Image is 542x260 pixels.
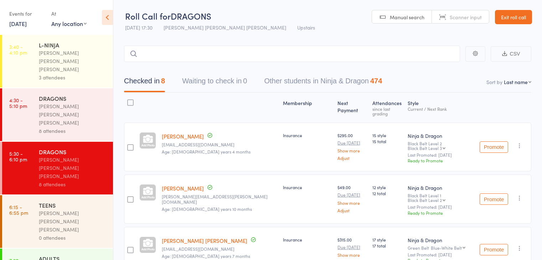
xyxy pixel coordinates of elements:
a: Show more [337,201,367,205]
small: Last Promoted: [DATE] [408,204,474,209]
a: Adjust [337,208,367,213]
small: adam.a.bird@gmail.com [162,194,277,204]
div: Black Belt Level 2 [408,198,442,202]
small: Last Promoted: [DATE] [408,152,474,157]
div: Black Belt Level 1 [408,193,474,202]
div: 474 [370,77,382,85]
div: 8 [161,77,165,85]
button: Checked in8 [124,73,165,92]
div: Membership [280,96,335,119]
span: Age: [DEMOGRAPHIC_DATA] years 4 months [162,149,251,155]
div: Events for [9,8,44,20]
a: 5:30 -6:10 pmDRAGONS[PERSON_NAME] [PERSON_NAME] [PERSON_NAME]8 attendees [2,142,113,194]
span: 15 style [372,132,402,138]
div: Next Payment [335,96,370,119]
span: 17 style [372,236,402,243]
span: 15 total [372,138,402,144]
div: Black Belt Level 3 [408,146,442,150]
span: [PERSON_NAME] [PERSON_NAME] [PERSON_NAME] [164,24,286,31]
div: Any location [51,20,87,27]
small: Due [DATE] [337,192,367,197]
div: [PERSON_NAME] [PERSON_NAME] [PERSON_NAME] [39,209,107,234]
div: Ninja & Dragon [408,236,474,244]
div: Atten­dances [370,96,405,119]
div: 8 attendees [39,180,107,188]
a: [PERSON_NAME] [PERSON_NAME] [162,237,247,244]
span: Roll Call for [125,10,171,22]
a: 3:40 -4:10 pmL-NINJA[PERSON_NAME] [PERSON_NAME] [PERSON_NAME]3 attendees [2,35,113,88]
span: 12 total [372,190,402,196]
div: Blue-White Belt [431,245,462,250]
div: 8 attendees [39,127,107,135]
time: 4:30 - 5:10 pm [9,97,27,109]
span: Age: [DEMOGRAPHIC_DATA] years 7 months [162,253,250,259]
a: [PERSON_NAME] [162,132,204,140]
a: Exit roll call [495,10,532,24]
div: Insurance [283,236,332,243]
div: [PERSON_NAME] [PERSON_NAME] [PERSON_NAME] [39,49,107,73]
div: Last name [504,78,528,85]
div: Insurance [283,132,332,138]
button: Promote [480,193,508,205]
small: Due [DATE] [337,245,367,250]
time: 5:30 - 6:10 pm [9,151,27,162]
span: [DATE] 17:30 [125,24,153,31]
div: $295.00 [337,132,367,160]
button: CSV [491,46,531,62]
a: [PERSON_NAME] [162,184,204,192]
div: Ready to Promote [408,157,474,163]
button: Waiting to check in0 [182,73,247,92]
span: 17 total [372,243,402,249]
button: Promote [480,244,508,255]
small: dbegenr@gmail.com [162,142,277,147]
input: Search by name [124,46,460,62]
span: DRAGONS [171,10,211,22]
time: 6:15 - 6:55 pm [9,204,28,215]
span: Age: [DEMOGRAPHIC_DATA] years 10 months [162,206,252,212]
div: Black Belt Level 2 [408,141,474,150]
a: Show more [337,148,367,153]
label: Sort by [486,78,502,85]
a: Adjust [337,156,367,160]
span: Manual search [390,14,424,21]
div: DRAGONS [39,148,107,156]
small: Last Promoted: [DATE] [408,252,474,257]
span: Scanner input [450,14,482,21]
div: 3 attendees [39,73,107,82]
div: 0 [243,77,247,85]
div: At [51,8,87,20]
div: Ninja & Dragon [408,184,474,191]
div: L-NINJA [39,41,107,49]
span: Upstairs [297,24,315,31]
a: 6:15 -6:55 pmTEENS[PERSON_NAME] [PERSON_NAME] [PERSON_NAME]0 attendees [2,195,113,248]
button: Other students in Ninja & Dragon474 [264,73,382,92]
div: Current / Next Rank [408,106,474,111]
small: alicia_ford25@hotmail.com [162,246,277,251]
a: [DATE] [9,20,27,27]
div: Style [405,96,477,119]
div: DRAGONS [39,94,107,102]
div: $49.00 [337,184,367,212]
small: Due [DATE] [337,140,367,145]
div: TEENS [39,201,107,209]
div: Green Belt [408,245,474,250]
time: 3:40 - 4:10 pm [9,44,27,55]
div: Ninja & Dragon [408,132,474,139]
div: [PERSON_NAME] [PERSON_NAME] [PERSON_NAME] [39,102,107,127]
div: [PERSON_NAME] [PERSON_NAME] [PERSON_NAME] [39,156,107,180]
a: 4:30 -5:10 pmDRAGONS[PERSON_NAME] [PERSON_NAME] [PERSON_NAME]8 attendees [2,88,113,141]
button: Promote [480,141,508,153]
span: 12 style [372,184,402,190]
div: Ready to Promote [408,210,474,216]
div: 0 attendees [39,234,107,242]
div: Insurance [283,184,332,190]
a: Show more [337,253,367,257]
div: since last grading [372,106,402,116]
